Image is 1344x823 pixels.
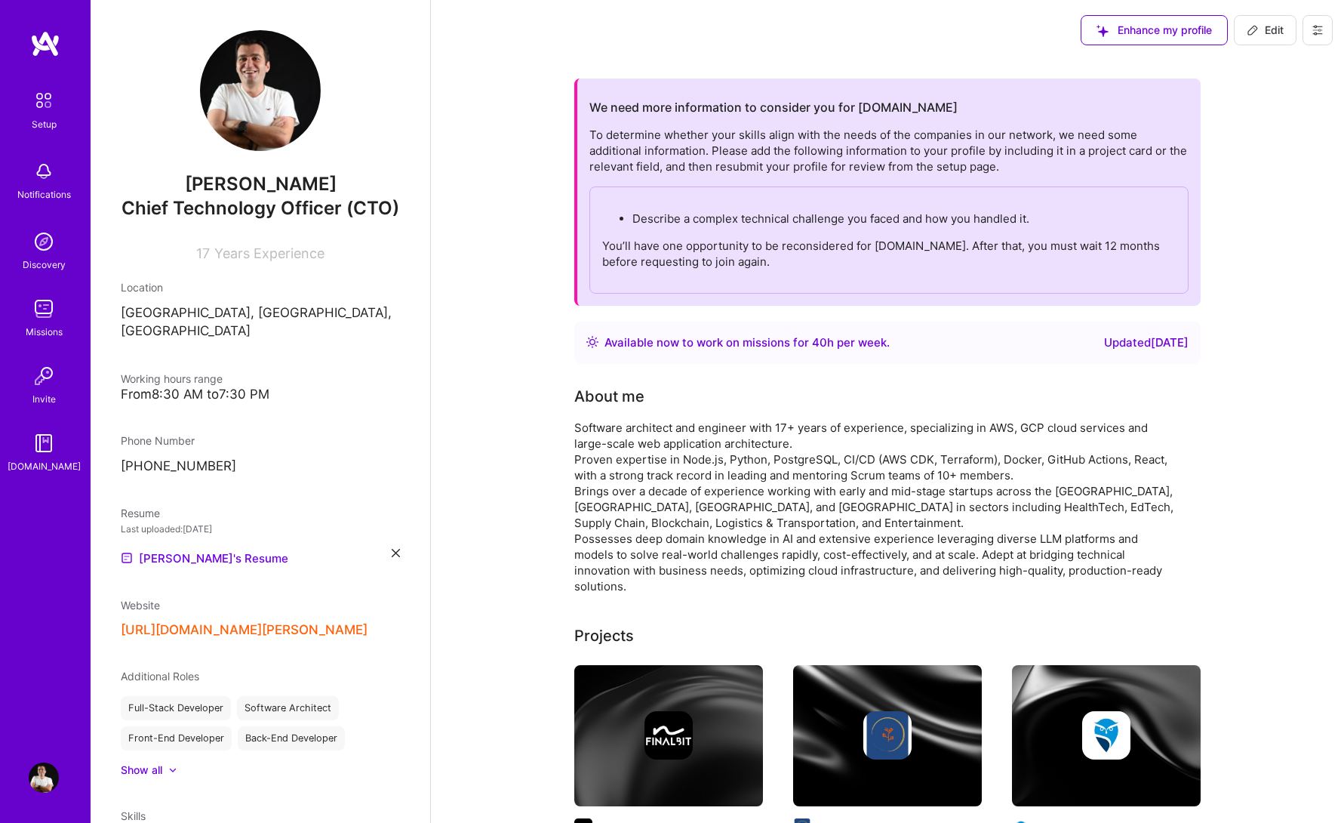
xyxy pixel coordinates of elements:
[29,227,59,257] img: discovery
[28,85,60,116] img: setup
[121,726,232,751] div: Front-End Developer
[863,711,912,760] img: Company logo
[1096,23,1212,38] span: Enhance my profile
[574,420,1178,594] div: Software architect and engineer with 17+ years of experience, specializing in AWS, GCP cloud serv...
[121,763,162,778] div: Show all
[121,387,400,402] div: From 8:30 AM to 7:30 PM
[121,622,368,638] button: [URL][DOMAIN_NAME][PERSON_NAME]
[1234,15,1296,45] button: Edit
[121,552,133,564] img: Resume
[574,624,634,647] div: Projects
[121,372,223,385] span: Working hours range
[238,726,345,751] div: Back-End Developer
[26,324,63,340] div: Missions
[812,335,827,350] span: 40
[121,549,288,567] a: [PERSON_NAME]'s Resume
[121,521,400,537] div: Last uploaded: [DATE]
[121,696,231,720] div: Full-Stack Developer
[1096,25,1109,37] i: icon SuggestedTeams
[121,809,146,822] span: Skills
[121,458,400,476] p: [PHONE_NUMBER]
[1082,711,1130,760] img: Company logo
[32,391,56,407] div: Invite
[17,186,71,202] div: Notifications
[589,100,958,115] h2: We need more information to consider you for [DOMAIN_NAME]
[1012,665,1201,807] img: cover
[392,549,400,557] i: icon Close
[214,245,324,261] span: Years Experience
[589,127,1189,294] div: To determine whether your skills align with the needs of the companies in our network, we need so...
[30,30,60,57] img: logo
[1104,334,1189,352] div: Updated [DATE]
[121,197,399,219] span: Chief Technology Officer (CTO)
[121,434,195,447] span: Phone Number
[632,211,1176,227] p: Describe a complex technical challenge you faced and how you handled it.
[121,599,160,612] span: Website
[574,665,763,807] img: cover
[574,385,644,408] div: About me
[8,458,81,474] div: [DOMAIN_NAME]
[29,763,59,793] img: User Avatar
[121,279,400,295] div: Location
[200,30,321,151] img: User Avatar
[32,116,57,132] div: Setup
[121,304,400,341] p: [GEOGRAPHIC_DATA], [GEOGRAPHIC_DATA], [GEOGRAPHIC_DATA]
[602,238,1176,270] p: You’ll have one opportunity to be reconsidered for [DOMAIN_NAME]. After that, you must wait 12 mo...
[25,763,63,793] a: User Avatar
[793,665,982,807] img: cover
[121,507,160,519] span: Resume
[196,245,210,261] span: 17
[29,361,59,391] img: Invite
[23,257,66,273] div: Discovery
[1081,15,1228,45] button: Enhance my profile
[237,696,339,720] div: Software Architect
[586,336,598,348] img: Availability
[29,156,59,186] img: bell
[644,711,693,760] img: Company logo
[29,428,59,458] img: guide book
[604,334,890,352] div: Available now to work on missions for h per week .
[121,173,400,196] span: [PERSON_NAME]
[1247,23,1284,38] span: Edit
[29,294,59,324] img: teamwork
[121,670,199,683] span: Additional Roles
